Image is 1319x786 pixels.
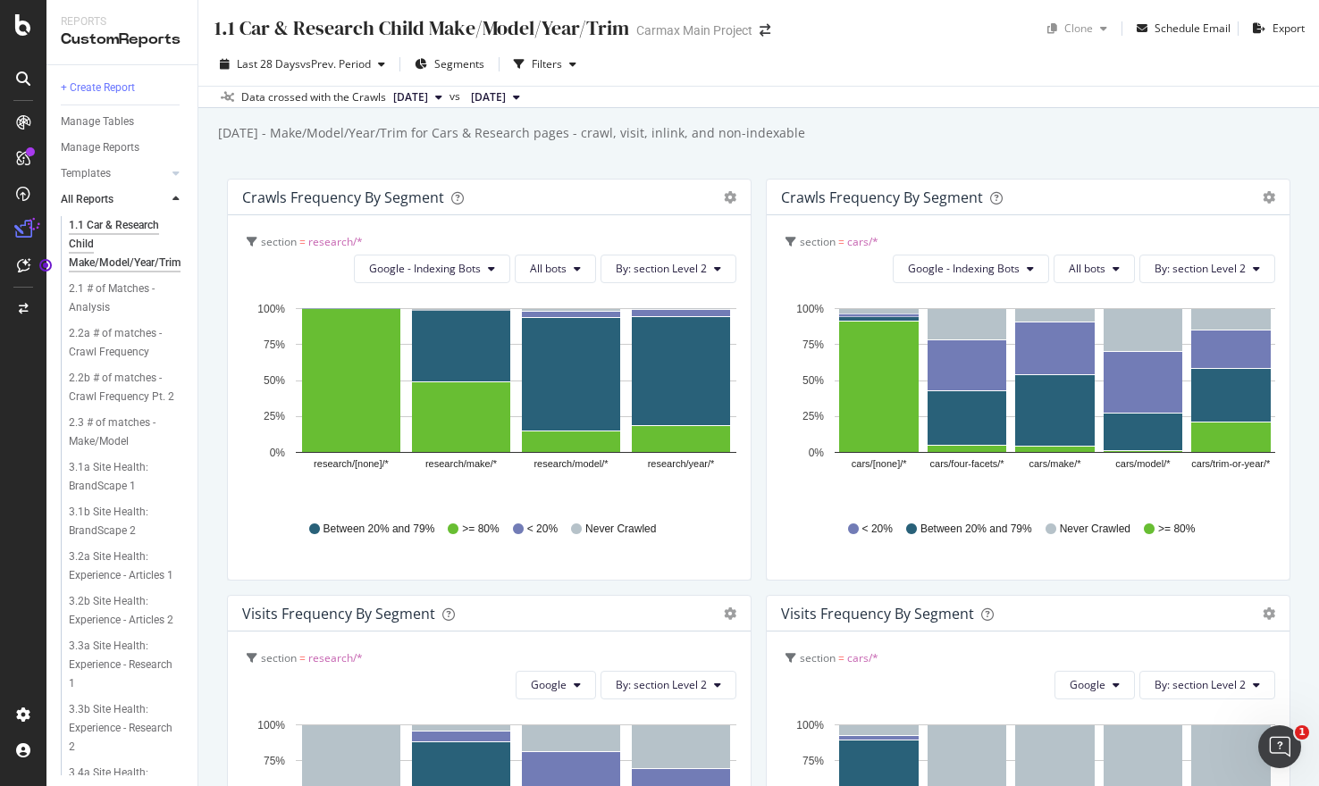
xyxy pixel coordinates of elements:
[1070,677,1105,692] span: Google
[264,755,285,767] text: 75%
[838,234,844,249] span: =
[264,374,285,387] text: 50%
[308,650,363,665] span: research/*
[515,255,596,283] button: All bots
[69,503,185,540] a: 3.1b Site Health: BrandScape 2
[69,592,185,630] a: 3.2b Site Health: Experience - Articles 2
[61,138,185,157] a: Manage Reports
[299,650,306,665] span: =
[1040,14,1114,43] button: Clone
[61,190,167,209] a: All Reports
[369,261,481,276] span: Google - Indexing Bots
[893,255,1049,283] button: Google - Indexing Bots
[847,234,878,249] span: cars/*
[847,650,878,665] span: cars/*
[800,234,836,249] span: section
[323,522,435,537] span: Between 20% and 79%
[781,297,1275,505] div: A chart.
[61,113,134,131] div: Manage Tables
[616,261,707,276] span: By: section Level 2
[354,255,510,283] button: Google - Indexing Bots
[69,414,172,451] div: 2.3 # of matches - Make/Model
[1273,21,1305,36] div: Export
[1139,255,1275,283] button: By: section Level 2
[242,605,435,623] div: Visits Frequency By Segment
[261,650,297,665] span: section
[781,188,983,206] div: Crawls Frequency By Segment
[1064,21,1093,36] div: Clone
[69,280,185,317] a: 2.1 # of Matches - Analysis
[1258,725,1301,768] iframe: Intercom live chat
[796,719,824,732] text: 100%
[1295,725,1309,740] span: 1
[213,50,392,79] button: Last 28 DaysvsPrev. Period
[471,89,506,105] span: 2025 Aug. 3rd
[1155,677,1246,692] span: By: section Level 2
[648,458,715,469] text: research/year/*
[38,257,54,273] div: Tooltip anchor
[585,522,656,537] span: Never Crawled
[69,216,185,272] a: 1.1 Car & Research Child Make/Model/Year/Trim
[760,24,770,37] div: arrow-right-arrow-left
[530,261,567,276] span: All bots
[1054,671,1135,699] button: Google
[796,303,824,315] text: 100%
[242,297,736,505] svg: A chart.
[532,56,562,71] div: Filters
[69,700,175,757] div: 3.3b Site Health: Experience - Research 2
[227,179,752,581] div: Crawls Frequency By Segmentgeargearsection = research/*Google - Indexing BotsAll botsBy: section ...
[838,650,844,665] span: =
[920,522,1032,537] span: Between 20% and 79%
[69,592,175,630] div: 3.2b Site Health: Experience - Articles 2
[69,700,185,757] a: 3.3b Site Health: Experience - Research 2
[766,179,1290,581] div: Crawls Frequency By Segmentgeargearsection = cars/*Google - Indexing BotsAll botsBy: section Leve...
[69,369,185,406] a: 2.2b # of matches - Crawl Frequency Pt. 2
[462,522,499,537] span: >= 80%
[69,414,185,451] a: 2.3 # of matches - Make/Model
[213,14,629,42] div: 1.1 Car & Research Child Make/Model/Year/Trim
[601,671,736,699] button: By: section Level 2
[393,89,428,105] span: 2025 Aug. 31st
[257,719,285,732] text: 100%
[61,79,135,97] div: + Create Report
[1158,522,1195,537] span: >= 80%
[69,324,174,362] div: 2.2a # of matches - Crawl Frequency
[69,369,175,406] div: 2.2b # of matches - Crawl Frequency Pt. 2
[1139,671,1275,699] button: By: section Level 2
[852,458,907,469] text: cars/[none]/*
[636,21,752,39] div: Carmax Main Project
[1191,458,1271,469] text: cars/trim-or-year/*
[69,458,185,496] a: 3.1a Site Health: BrandScape 1
[257,303,285,315] text: 100%
[69,280,171,317] div: 2.1 # of Matches - Analysis
[616,677,707,692] span: By: section Level 2
[533,458,609,469] text: research/model/*
[407,50,491,79] button: Segments
[800,650,836,665] span: section
[781,605,974,623] div: Visits Frequency By Segment
[1246,14,1305,43] button: Export
[1155,261,1246,276] span: By: section Level 2
[464,87,527,108] button: [DATE]
[1263,607,1275,620] div: gear
[724,607,736,620] div: gear
[61,14,183,29] div: Reports
[308,234,363,249] span: research/*
[261,234,297,249] span: section
[264,410,285,422] text: 25%
[802,339,824,351] text: 75%
[216,124,805,142] div: [DATE] - Make/Model/Year/Trim for Cars & Research pages - crawl, visit, inlink, and non-indexable
[242,188,444,206] div: Crawls Frequency By Segment
[809,447,825,459] text: 0%
[61,164,167,183] a: Templates
[270,447,286,459] text: 0%
[802,755,824,767] text: 75%
[61,29,183,50] div: CustomReports
[434,56,484,71] span: Segments
[69,637,185,693] a: 3.3a Site Health: Experience - Research 1
[1029,458,1081,469] text: cars/make/*
[61,164,111,183] div: Templates
[300,56,371,71] span: vs Prev. Period
[69,216,181,272] div: 1.1 Car & Research Child Make/Model/Year/Trim
[531,677,567,692] span: Google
